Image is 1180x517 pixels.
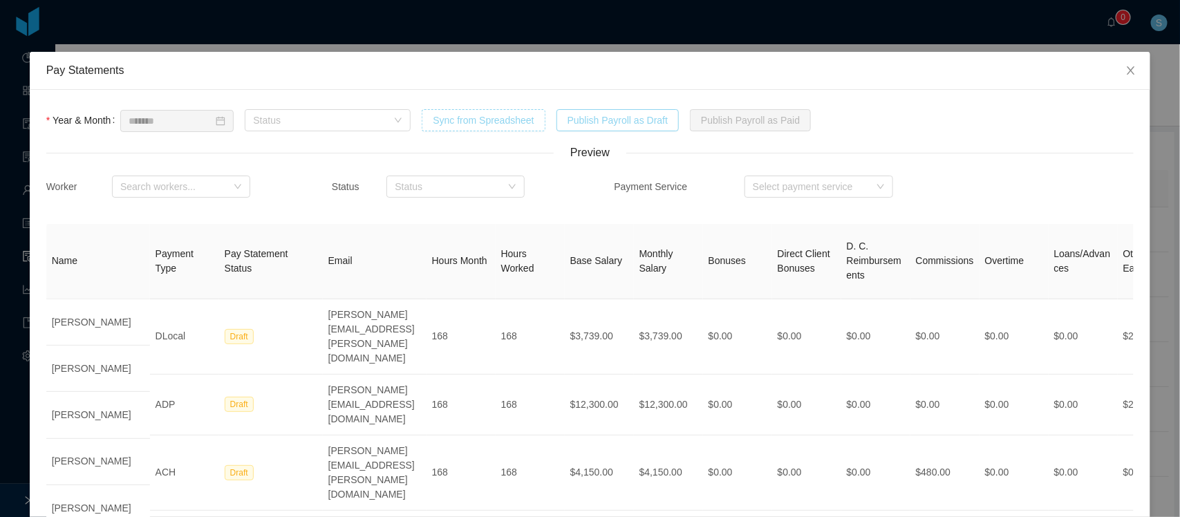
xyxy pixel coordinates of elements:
[323,435,427,511] td: [PERSON_NAME][EMAIL_ADDRESS][PERSON_NAME][DOMAIN_NAME]
[1054,248,1111,274] span: Loans/Advances
[496,435,565,511] td: 168
[225,329,254,344] span: Draft
[427,435,496,511] td: 168
[225,397,254,412] span: Draft
[565,435,634,511] td: $4,150.00
[614,180,762,194] div: Payment Service
[703,375,772,435] td: $0.00
[910,435,980,511] td: $480.00
[570,255,622,266] span: Base Salary
[150,435,219,511] td: ACH
[253,113,387,127] div: Status
[427,299,496,375] td: 168
[52,255,77,266] span: Name
[556,109,680,131] button: Publish Payroll as Draft
[772,375,841,435] td: $0.00
[703,299,772,375] td: $0.00
[508,182,516,192] i: icon: down
[46,180,112,194] div: Worker
[432,255,487,266] span: Hours Month
[422,109,545,131] button: Sync from Spreadsheet
[847,241,901,281] span: D. C. Reimbursements
[225,248,288,274] span: Pay Statement Status
[1049,375,1118,435] td: $0.00
[753,180,870,194] div: Select payment service
[980,299,1049,375] td: $0.00
[46,346,150,392] td: [PERSON_NAME]
[634,435,703,511] td: $4,150.00
[234,182,242,192] i: icon: down
[328,255,353,266] span: Email
[394,116,402,126] i: icon: down
[639,248,673,274] span: Monthly Salary
[1112,52,1150,91] button: Close
[46,439,150,485] td: [PERSON_NAME]
[565,375,634,435] td: $12,300.00
[916,255,974,266] span: Commissions
[120,180,227,194] div: Search workers...
[225,465,254,480] span: Draft
[634,375,703,435] td: $12,300.00
[1125,65,1136,76] i: icon: close
[46,115,121,126] label: Year & Month
[496,375,565,435] td: 168
[554,144,626,161] span: Preview
[778,248,830,274] span: Direct Client Bonuses
[1049,435,1118,511] td: $0.00
[501,248,534,274] span: Hours Worked
[216,116,225,126] i: icon: calendar
[703,435,772,511] td: $0.00
[332,180,397,194] div: Status
[565,299,634,375] td: $3,739.00
[323,299,427,375] td: [PERSON_NAME][EMAIL_ADDRESS][PERSON_NAME][DOMAIN_NAME]
[46,392,150,438] td: [PERSON_NAME]
[772,299,841,375] td: $0.00
[980,375,1049,435] td: $0.00
[980,435,1049,511] td: $0.00
[709,255,746,266] span: Bonuses
[323,375,427,435] td: [PERSON_NAME][EMAIL_ADDRESS][DOMAIN_NAME]
[910,299,980,375] td: $0.00
[772,435,841,511] td: $0.00
[634,299,703,375] td: $3,739.00
[150,299,219,375] td: DLocal
[1049,299,1118,375] td: $0.00
[46,299,150,346] td: [PERSON_NAME]
[156,248,194,274] span: Payment Type
[427,375,496,435] td: 168
[395,180,501,194] div: Status
[1123,248,1161,274] span: Other Earnings
[841,375,910,435] td: $0.00
[46,63,1134,78] div: Pay Statements
[877,182,885,192] i: icon: down
[496,299,565,375] td: 168
[841,299,910,375] td: $0.00
[841,435,910,511] td: $0.00
[910,375,980,435] td: $0.00
[150,375,219,435] td: ADP
[985,255,1024,266] span: Overtime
